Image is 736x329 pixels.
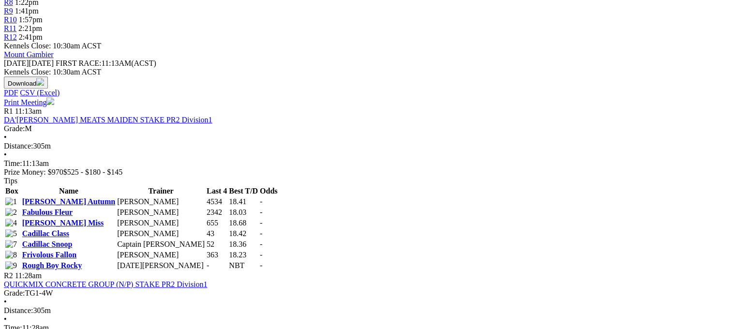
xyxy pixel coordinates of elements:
span: - [260,251,262,259]
div: TG1-4W [4,289,732,298]
span: - [260,240,262,248]
div: Kennels Close: 10:30am ACST [4,68,732,76]
td: [PERSON_NAME] [117,197,205,207]
th: Best T/D [228,186,258,196]
td: 18.23 [228,250,258,260]
a: [PERSON_NAME] Autumn [22,197,115,206]
span: • [4,298,7,306]
th: Last 4 [206,186,227,196]
td: 363 [206,250,227,260]
td: 18.36 [228,239,258,249]
td: [PERSON_NAME] [117,229,205,239]
td: [PERSON_NAME] [117,218,205,228]
img: 1 [5,197,17,206]
a: Cadillac Snoop [22,240,73,248]
a: Mount Gambier [4,50,54,59]
span: Distance: [4,142,33,150]
span: Grade: [4,289,25,297]
span: - [260,229,262,238]
span: - [260,261,262,269]
td: [PERSON_NAME] [117,250,205,260]
a: [PERSON_NAME] Miss [22,219,104,227]
span: Box [5,187,18,195]
div: Prize Money: $970 [4,168,732,177]
th: Trainer [117,186,205,196]
a: Print Meeting [4,98,54,106]
th: Name [22,186,116,196]
td: 2342 [206,208,227,217]
span: - [260,219,262,227]
td: 655 [206,218,227,228]
span: • [4,133,7,141]
button: Download [4,76,48,89]
div: 305m [4,306,732,315]
div: 11:13am [4,159,732,168]
span: • [4,315,7,323]
div: M [4,124,732,133]
span: 1:41pm [15,7,39,15]
a: PDF [4,89,18,97]
span: $525 - $180 - $145 [63,168,123,176]
span: - [260,197,262,206]
a: QUICKMIX CONCRETE GROUP (N/P) STAKE PR2 Division1 [4,280,207,288]
img: 5 [5,229,17,238]
img: 7 [5,240,17,249]
th: Odds [259,186,278,196]
td: [DATE][PERSON_NAME] [117,261,205,270]
img: printer.svg [46,97,54,105]
a: CSV (Excel) [20,89,60,97]
img: 9 [5,261,17,270]
td: 52 [206,239,227,249]
span: Distance: [4,306,33,314]
td: NBT [228,261,258,270]
span: 2:41pm [19,33,43,41]
a: Cadillac Class [22,229,69,238]
td: 18.42 [228,229,258,239]
div: Download [4,89,732,97]
span: FIRST RACE: [56,59,101,67]
td: - [206,261,227,270]
a: R12 [4,33,17,41]
div: 305m [4,142,732,150]
img: 4 [5,219,17,227]
td: 18.68 [228,218,258,228]
a: R10 [4,15,17,24]
a: Rough Boy Rocky [22,261,82,269]
img: download.svg [36,78,44,86]
td: Captain [PERSON_NAME] [117,239,205,249]
a: Fabulous Fleur [22,208,73,216]
span: R2 [4,271,13,280]
a: R9 [4,7,13,15]
td: [PERSON_NAME] [117,208,205,217]
a: R11 [4,24,16,32]
span: 1:57pm [19,15,43,24]
span: - [260,208,262,216]
span: R1 [4,107,13,115]
span: • [4,150,7,159]
img: 2 [5,208,17,217]
span: Time: [4,159,22,167]
span: Tips [4,177,17,185]
td: 43 [206,229,227,239]
span: Grade: [4,124,25,133]
span: [DATE] [4,59,54,67]
span: 11:13am [15,107,42,115]
a: Frivolous Fallon [22,251,76,259]
span: 11:13AM(ACST) [56,59,156,67]
td: 18.41 [228,197,258,207]
span: [DATE] [4,59,29,67]
span: Kennels Close: 10:30am ACST [4,42,101,50]
a: DA'[PERSON_NAME] MEATS MAIDEN STAKE PR2 Division1 [4,116,212,124]
td: 18.03 [228,208,258,217]
td: 4534 [206,197,227,207]
img: 8 [5,251,17,259]
span: 11:28am [15,271,42,280]
span: 2:21pm [18,24,42,32]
